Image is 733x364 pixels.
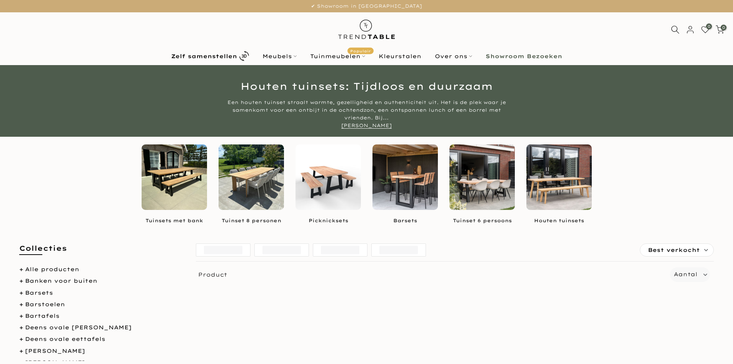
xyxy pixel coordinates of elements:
label: Best verkocht [640,244,713,256]
a: Houten tuinsets [526,218,592,224]
a: Deens ovale eettafels [25,335,105,342]
a: TuinmeubelenPopulair [303,52,372,61]
a: 0 [716,25,724,34]
span: 0 [706,23,712,29]
label: Aantal [674,270,697,279]
span: Populair [347,47,374,54]
img: trend-table [333,12,400,47]
a: Zelf samenstellen [164,49,255,63]
a: Deens ovale [PERSON_NAME] [25,324,132,331]
a: Barsets [372,218,438,224]
a: Meubels [255,52,303,61]
a: Alle producten [25,266,79,273]
a: Over ons [428,52,479,61]
a: 0 [701,25,710,34]
a: Showroom Bezoeken [479,52,569,61]
a: Banken voor buiten [25,277,97,284]
h1: Houten tuinsets: Tijdloos en duurzaam [142,81,592,91]
b: Showroom Bezoeken [486,54,562,59]
a: Tuinsets met bank [142,218,207,224]
a: Barstoelen [25,301,65,308]
a: Barsets [25,289,53,296]
a: [PERSON_NAME] [341,122,392,129]
p: ✔ Showroom in [GEOGRAPHIC_DATA] [10,2,723,10]
div: Een houten tuinset straalt warmte, gezelligheid en authenticiteit uit. Het is de plek waar je sam... [222,99,511,129]
a: Tuinset 6 persoons [449,218,515,224]
b: Zelf samenstellen [171,54,237,59]
span: Product [193,267,667,282]
h5: Collecties [19,243,184,261]
span: 0 [721,25,726,30]
a: [PERSON_NAME] [25,347,85,354]
a: Kleurstalen [372,52,428,61]
span: Best verkocht [648,244,700,256]
a: Picknicksets [296,218,361,224]
a: Tuinset 8 personen [219,218,284,224]
a: Bartafels [25,312,60,319]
